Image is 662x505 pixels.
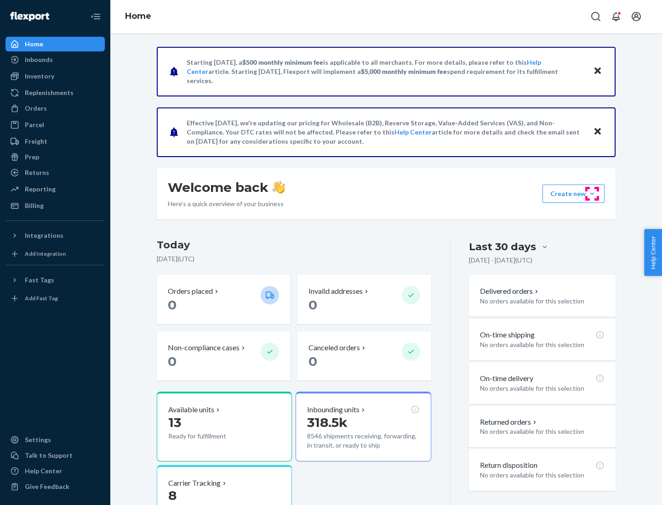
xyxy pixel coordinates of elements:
[6,291,105,306] a: Add Fast Tag
[187,58,584,85] p: Starting [DATE], a is applicable to all merchants. For more details, please refer to this article...
[25,294,58,302] div: Add Fast Tag
[168,415,181,430] span: 13
[6,37,105,51] a: Home
[6,198,105,213] a: Billing
[6,150,105,164] a: Prep
[25,185,56,194] div: Reporting
[6,273,105,287] button: Fast Tags
[308,342,360,353] p: Canceled orders
[6,182,105,196] a: Reporting
[157,238,431,252] h3: Today
[644,229,662,276] button: Help Center
[10,12,49,21] img: Flexport logo
[168,297,177,313] span: 0
[25,55,53,64] div: Inbounds
[125,11,151,21] a: Home
[25,72,54,81] div: Inventory
[6,432,105,447] a: Settings
[25,104,47,113] div: Orders
[25,201,44,210] div: Billing
[25,120,44,129] div: Parcel
[242,58,323,66] span: $500 monthly minimum fee
[272,181,285,194] img: hand-wave emoji
[6,247,105,261] a: Add Integration
[480,330,535,340] p: On-time shipping
[6,118,105,132] a: Parcel
[168,353,177,369] span: 0
[480,340,605,349] p: No orders available for this selection
[469,256,532,265] p: [DATE] - [DATE] ( UTC )
[25,39,43,49] div: Home
[187,118,584,146] p: Effective [DATE], we're updating our pricing for Wholesale (B2B), Reserve Storage, Value-Added Se...
[296,392,431,461] button: Inbounding units318.5k8546 shipments receiving, forwarding, in transit, or ready to ship
[308,297,317,313] span: 0
[25,250,66,258] div: Add Integration
[6,101,105,116] a: Orders
[25,451,73,460] div: Talk to Support
[25,231,63,240] div: Integrations
[480,427,605,436] p: No orders available for this selection
[25,275,54,285] div: Fast Tags
[6,479,105,494] button: Give Feedback
[469,240,536,254] div: Last 30 days
[25,137,47,146] div: Freight
[297,275,431,324] button: Invalid addresses 0
[6,52,105,67] a: Inbounds
[592,65,604,78] button: Close
[6,448,105,463] a: Talk to Support
[86,7,105,26] button: Close Navigation
[157,331,290,381] button: Non-compliance cases 0
[168,488,177,503] span: 8
[168,342,240,353] p: Non-compliance cases
[168,179,285,196] h1: Welcome back
[25,168,49,177] div: Returns
[308,353,317,369] span: 0
[25,466,62,476] div: Help Center
[168,404,214,415] p: Available units
[25,152,39,162] div: Prep
[6,228,105,243] button: Integrations
[307,415,348,430] span: 318.5k
[6,85,105,100] a: Replenishments
[168,478,221,488] p: Carrier Tracking
[25,482,69,491] div: Give Feedback
[157,392,292,461] button: Available units13Ready for fulfillment
[6,165,105,180] a: Returns
[25,435,51,444] div: Settings
[592,125,604,139] button: Close
[627,7,645,26] button: Open account menu
[361,67,447,75] span: $5,000 monthly minimum fee
[307,404,360,415] p: Inbounding units
[307,432,419,450] p: 8546 shipments receiving, forwarding, in transit, or ready to ship
[25,88,74,97] div: Replenishments
[480,286,540,297] button: Delivered orders
[297,331,431,381] button: Canceled orders 0
[480,373,533,384] p: On-time delivery
[168,286,213,297] p: Orders placed
[6,69,105,84] a: Inventory
[118,3,159,30] ol: breadcrumbs
[6,134,105,149] a: Freight
[480,417,538,427] button: Returned orders
[394,128,432,136] a: Help Center
[168,432,253,441] p: Ready for fulfillment
[308,286,363,297] p: Invalid addresses
[480,471,605,480] p: No orders available for this selection
[607,7,625,26] button: Open notifications
[480,460,537,471] p: Return disposition
[587,7,605,26] button: Open Search Box
[480,297,605,306] p: No orders available for this selection
[542,185,605,203] button: Create new
[480,384,605,393] p: No orders available for this selection
[157,275,290,324] button: Orders placed 0
[6,464,105,478] a: Help Center
[168,199,285,208] p: Here’s a quick overview of your business
[157,254,431,264] p: [DATE] ( UTC )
